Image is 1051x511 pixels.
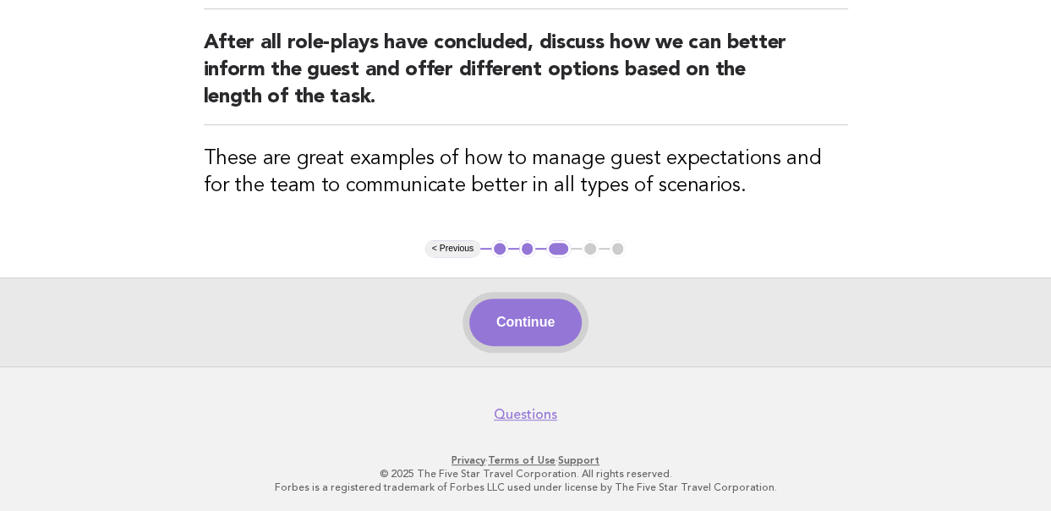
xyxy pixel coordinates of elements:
p: · · [24,453,1027,467]
button: 2 [519,240,536,257]
a: Questions [494,406,557,423]
button: 3 [546,240,571,257]
a: Support [558,454,599,466]
h2: After all role-plays have concluded, discuss how we can better inform the guest and offer differe... [204,30,848,125]
p: Forbes is a registered trademark of Forbes LLC used under license by The Five Star Travel Corpora... [24,481,1027,494]
button: < Previous [425,240,480,257]
h3: These are great examples of how to manage guest expectations and for the team to communicate bett... [204,146,848,200]
button: 1 [491,240,508,257]
p: © 2025 The Five Star Travel Corporation. All rights reserved. [24,467,1027,481]
a: Terms of Use [488,454,556,466]
a: Privacy [452,454,485,466]
button: Continue [469,299,582,346]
